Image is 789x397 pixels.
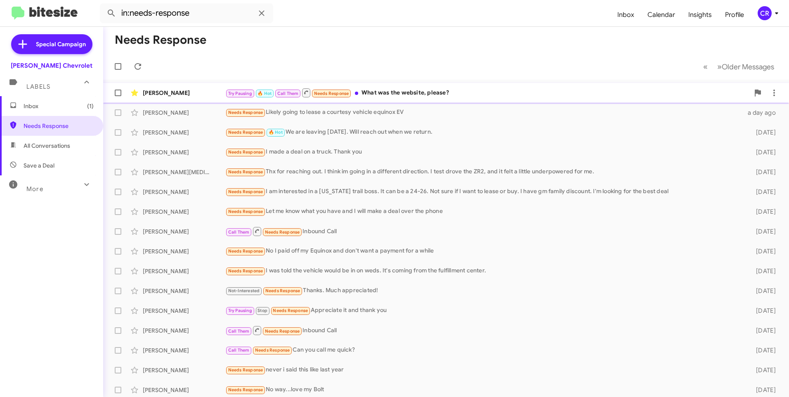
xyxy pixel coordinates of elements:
[143,287,225,295] div: [PERSON_NAME]
[115,33,206,47] h1: Needs Response
[225,87,749,98] div: What was the website, please?
[225,365,743,375] div: never i said this like last year
[24,122,94,130] span: Needs Response
[143,326,225,335] div: [PERSON_NAME]
[228,268,263,274] span: Needs Response
[228,110,263,115] span: Needs Response
[143,148,225,156] div: [PERSON_NAME]
[255,347,290,353] span: Needs Response
[743,168,782,176] div: [DATE]
[228,149,263,155] span: Needs Response
[143,267,225,275] div: [PERSON_NAME]
[277,91,299,96] span: Call Them
[751,6,780,20] button: CR
[225,325,743,336] div: Inbound Call
[743,267,782,275] div: [DATE]
[225,246,743,256] div: No I paid off my Equinox and don't want a payment for a while
[743,109,782,117] div: a day ago
[698,58,713,75] button: Previous
[36,40,86,48] span: Special Campaign
[24,102,94,110] span: Inbox
[143,208,225,216] div: [PERSON_NAME]
[228,91,252,96] span: Try Pausing
[225,345,743,355] div: Can you call me quick?
[743,346,782,354] div: [DATE]
[143,307,225,315] div: [PERSON_NAME]
[269,130,283,135] span: 🔥 Hot
[87,102,94,110] span: (1)
[743,307,782,315] div: [DATE]
[26,83,50,90] span: Labels
[225,266,743,276] div: I was told the vehicle would be in on weds. It's coming from the fulfillment center.
[641,3,682,27] a: Calendar
[24,142,70,150] span: All Conversations
[717,61,722,72] span: »
[225,167,743,177] div: Thx for reaching out. I think im going in a different direction. I test drove the ZR2, and it fel...
[743,326,782,335] div: [DATE]
[743,287,782,295] div: [DATE]
[228,367,263,373] span: Needs Response
[682,3,718,27] a: Insights
[143,128,225,137] div: [PERSON_NAME]
[228,288,260,293] span: Not-Interested
[225,128,743,137] div: We are leaving [DATE]. Will reach out when we return.
[143,366,225,374] div: [PERSON_NAME]
[143,227,225,236] div: [PERSON_NAME]
[143,247,225,255] div: [PERSON_NAME]
[718,3,751,27] a: Profile
[228,308,252,313] span: Try Pausing
[143,188,225,196] div: [PERSON_NAME]
[143,386,225,394] div: [PERSON_NAME]
[743,227,782,236] div: [DATE]
[743,188,782,196] div: [DATE]
[273,308,308,313] span: Needs Response
[228,347,250,353] span: Call Them
[143,89,225,97] div: [PERSON_NAME]
[143,346,225,354] div: [PERSON_NAME]
[611,3,641,27] a: Inbox
[11,61,92,70] div: [PERSON_NAME] Chevrolet
[228,387,263,392] span: Needs Response
[225,385,743,395] div: No way...love my Bolt
[228,169,263,175] span: Needs Response
[257,308,267,313] span: Stop
[228,130,263,135] span: Needs Response
[228,189,263,194] span: Needs Response
[265,288,300,293] span: Needs Response
[24,161,54,170] span: Save a Deal
[225,306,743,315] div: Appreciate it and thank you
[225,108,743,117] div: Likely going to lease a courtesy vehicle equinox EV
[699,58,779,75] nav: Page navigation example
[743,366,782,374] div: [DATE]
[758,6,772,20] div: CR
[722,62,774,71] span: Older Messages
[743,247,782,255] div: [DATE]
[26,185,43,193] span: More
[743,208,782,216] div: [DATE]
[225,207,743,216] div: Let me know what you have and I will make a deal over the phone
[228,328,250,334] span: Call Them
[743,128,782,137] div: [DATE]
[100,3,273,23] input: Search
[225,286,743,295] div: Thanks. Much appreciated!
[143,168,225,176] div: [PERSON_NAME][MEDICAL_DATA]
[743,386,782,394] div: [DATE]
[265,328,300,334] span: Needs Response
[225,187,743,196] div: I am interested in a [US_STATE] trail boss. It can be a 24-26. Not sure if I want to lease or buy...
[314,91,349,96] span: Needs Response
[743,148,782,156] div: [DATE]
[257,91,272,96] span: 🔥 Hot
[265,229,300,235] span: Needs Response
[703,61,708,72] span: «
[228,209,263,214] span: Needs Response
[228,229,250,235] span: Call Them
[225,226,743,236] div: Inbound Call
[228,248,263,254] span: Needs Response
[712,58,779,75] button: Next
[11,34,92,54] a: Special Campaign
[225,147,743,157] div: I made a deal on a truck. Thank you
